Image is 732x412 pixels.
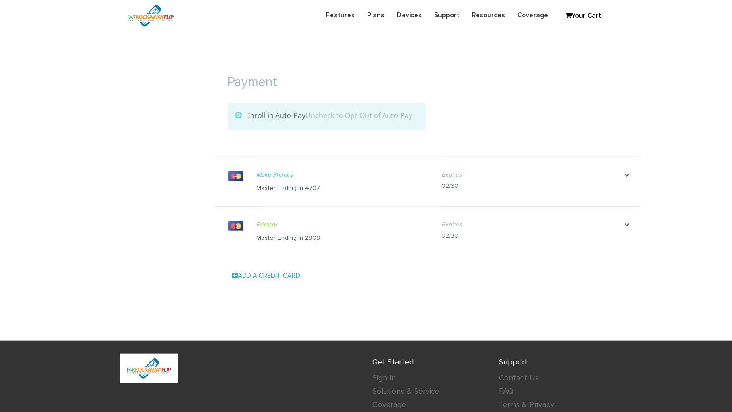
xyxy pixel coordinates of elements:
[120,354,178,383] img: FiveTownsFlip
[442,231,614,240] div: 02/30
[232,273,301,279] a: Add a Credit Card
[257,234,429,242] div: Master Ending in 2908
[466,7,512,24] a: Resources
[442,182,614,190] div: 02/30
[499,374,539,382] a: Contact Us
[373,374,396,382] a: Sign In
[561,9,606,23] a: Your Cart
[442,170,614,179] span: Expires
[320,7,361,24] a: Features
[257,172,294,178] a: Make Primary
[614,220,641,229] a: .
[499,401,555,409] a: Terms & Privacy
[257,220,429,229] span: Primary
[306,111,413,120] span: Uncheck to Opt-Out of Auto-Pay
[361,7,391,24] a: Plans
[228,220,243,232] img: master
[512,7,555,24] a: Coverage
[373,401,407,409] a: Coverage
[499,388,514,396] a: FAQ
[428,7,466,24] a: Support
[235,111,413,120] label: Enroll in Auto-Pay
[373,358,486,367] h4: Get Started
[215,62,641,94] h1: Payment
[442,220,614,229] span: Expires
[499,358,612,367] h4: Support
[391,7,428,24] a: Devices
[257,184,429,193] div: Master Ending in 4707
[228,170,243,182] img: master
[373,388,440,396] a: Solutions & Service
[614,170,641,179] a: .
